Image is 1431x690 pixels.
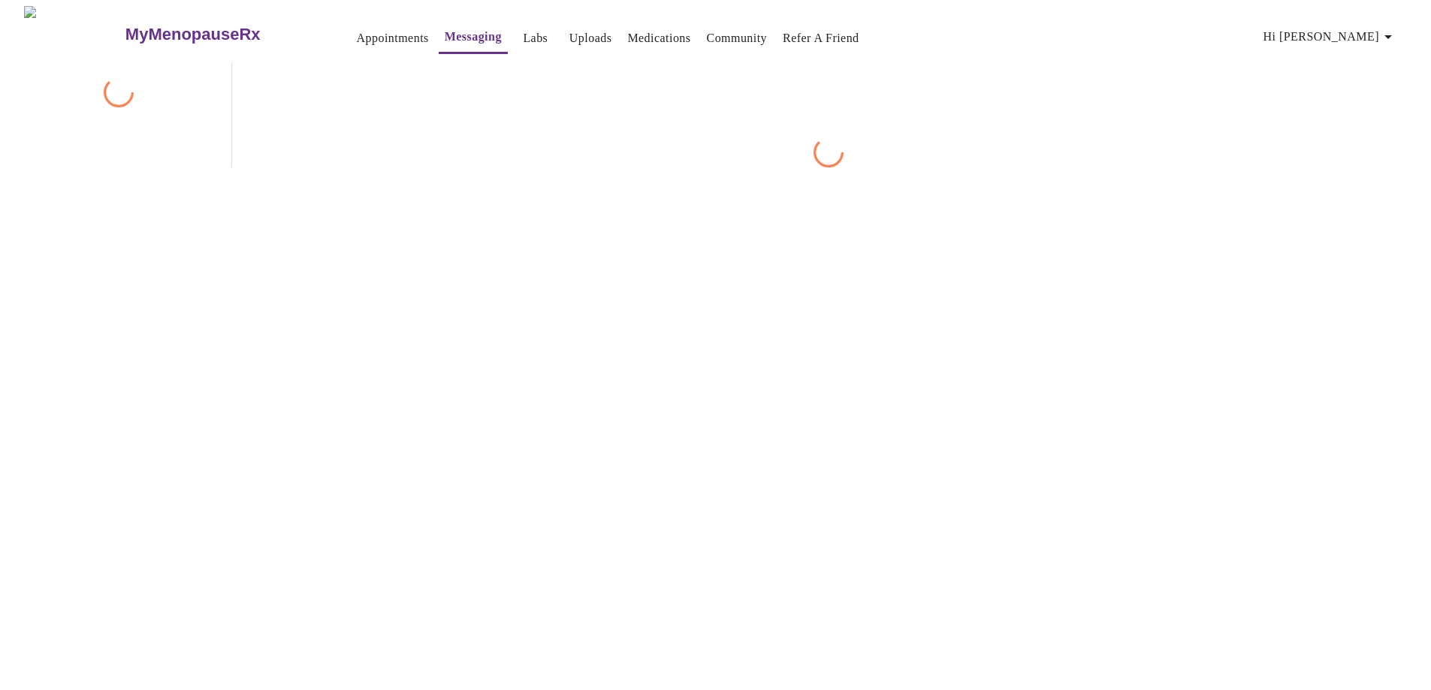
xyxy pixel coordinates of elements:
[351,23,435,53] button: Appointments
[783,28,859,49] a: Refer a Friend
[439,22,508,54] button: Messaging
[569,28,612,49] a: Uploads
[1263,26,1397,47] span: Hi [PERSON_NAME]
[24,6,123,62] img: MyMenopauseRx Logo
[707,28,768,49] a: Community
[512,23,560,53] button: Labs
[701,23,774,53] button: Community
[621,23,696,53] button: Medications
[523,28,548,49] a: Labs
[357,28,429,49] a: Appointments
[125,25,261,44] h3: MyMenopauseRx
[627,28,690,49] a: Medications
[777,23,865,53] button: Refer a Friend
[445,26,502,47] a: Messaging
[1257,22,1403,52] button: Hi [PERSON_NAME]
[123,8,320,61] a: MyMenopauseRx
[563,23,618,53] button: Uploads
